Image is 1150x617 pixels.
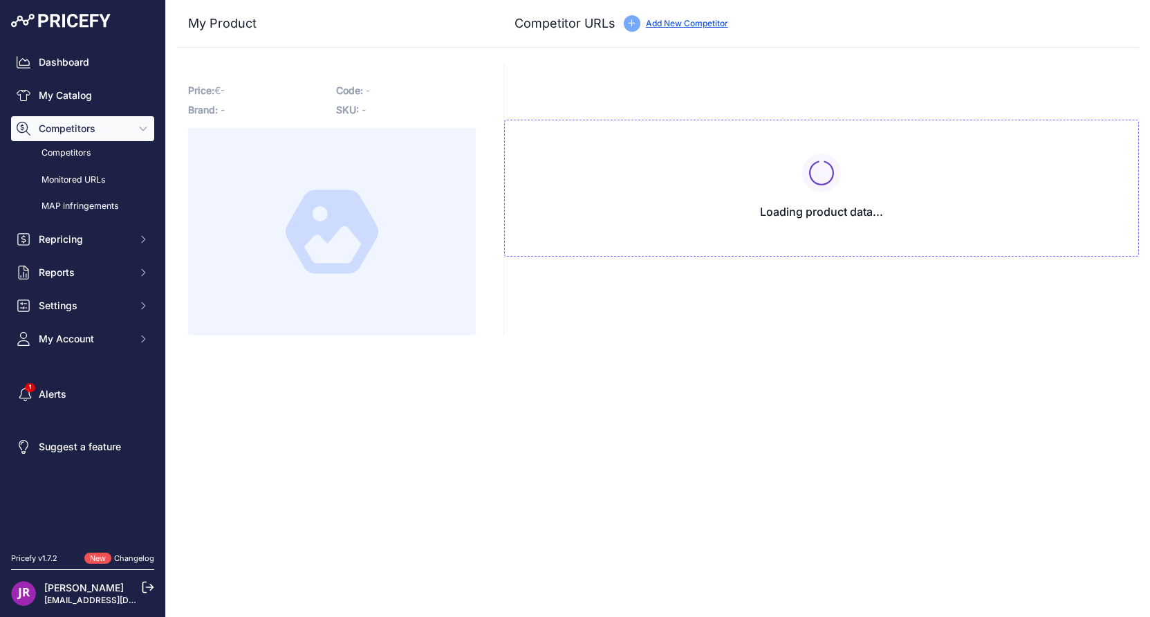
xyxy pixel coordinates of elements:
[11,382,154,407] a: Alerts
[336,104,359,116] span: SKU:
[516,203,1127,220] h3: Loading product data...
[11,553,57,564] div: Pricefy v1.7.2
[188,104,218,116] span: Brand:
[11,434,154,459] a: Suggest a feature
[39,299,129,313] span: Settings
[514,14,615,33] h3: Competitor URLs
[11,141,154,165] a: Competitors
[11,326,154,351] button: My Account
[39,232,129,246] span: Repricing
[39,332,129,346] span: My Account
[366,84,370,96] span: -
[11,194,154,219] a: MAP infringements
[39,122,129,136] span: Competitors
[11,260,154,285] button: Reports
[11,50,154,536] nav: Sidebar
[39,266,129,279] span: Reports
[188,14,476,33] h3: My Product
[11,50,154,75] a: Dashboard
[11,168,154,192] a: Monitored URLs
[11,83,154,108] a: My Catalog
[221,104,225,116] span: -
[114,553,154,563] a: Changelog
[84,553,111,564] span: New
[188,84,214,96] span: Price:
[362,104,366,116] span: -
[11,116,154,141] button: Competitors
[44,582,124,593] a: [PERSON_NAME]
[11,293,154,318] button: Settings
[221,84,225,96] span: -
[11,14,111,28] img: Pricefy Logo
[188,81,328,100] p: €
[11,227,154,252] button: Repricing
[336,84,363,96] span: Code:
[44,595,189,605] a: [EMAIL_ADDRESS][DOMAIN_NAME]
[646,18,728,28] a: Add New Competitor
